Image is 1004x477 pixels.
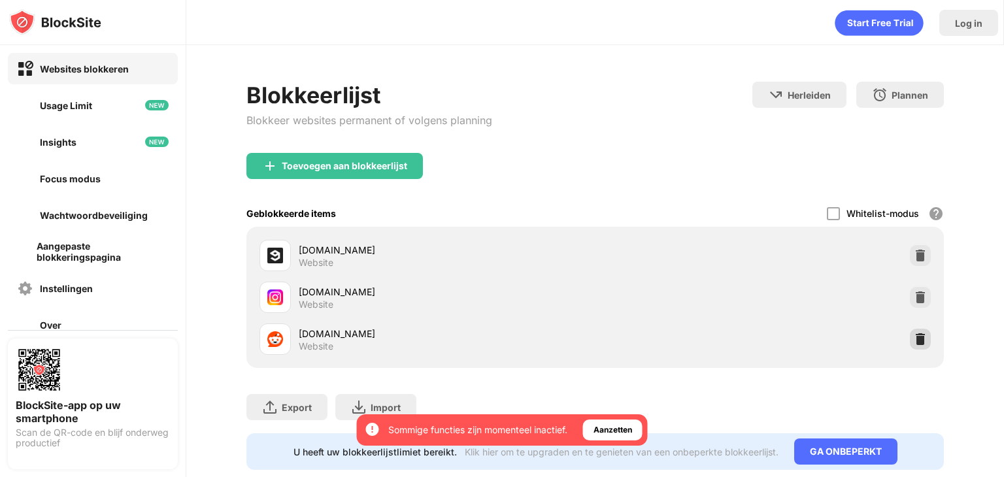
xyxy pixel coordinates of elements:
[17,280,33,297] img: settings-off.svg
[16,399,170,425] div: BlockSite-app op uw smartphone
[16,453,92,475] img: get-it-on-google-play.svg
[40,173,101,184] div: Focus modus
[40,210,148,221] div: Wachtwoordbeveiliging
[40,283,93,294] div: Instellingen
[17,171,33,187] img: focus-off.svg
[94,453,170,475] img: download-on-the-app-store.svg
[923,446,933,457] img: x-button.svg
[299,299,333,310] div: Website
[39,240,142,263] div: Aangepaste blokkeringspagina
[40,320,61,331] div: Over
[145,137,169,147] img: new-icon.svg
[388,423,567,436] div: Sommige functies zijn momenteel inactief.
[16,346,63,393] img: options-page-qr-code.png
[282,402,312,413] div: Export
[465,446,778,457] div: Klik hier om te upgraden en te genieten van een onbeperkte blokkeerlijst.
[299,285,595,299] div: [DOMAIN_NAME]
[594,423,632,436] div: Aanzetten
[17,244,33,259] img: customize-block-page-off.svg
[282,161,407,171] div: Toevoegen aan blokkeerlijst
[846,208,919,219] div: Whitelist-modus
[299,327,595,340] div: [DOMAIN_NAME]
[17,61,33,77] img: block-on.svg
[40,100,92,111] div: Usage Limit
[365,421,380,437] img: error-circle-white.svg
[17,207,33,223] img: password-protection-off.svg
[40,137,76,148] div: Insights
[794,438,897,465] div: GA ONBEPERKT
[955,18,982,29] div: Log in
[9,9,101,35] img: logo-blocksite.svg
[145,100,169,110] img: new-icon.svg
[299,243,595,257] div: [DOMAIN_NAME]
[246,82,492,108] div: Blokkeerlijst
[40,63,129,74] div: Websites blokkeren
[153,244,169,259] img: lock-menu.svg
[17,134,33,150] img: insights-off.svg
[246,114,492,127] div: Blokkeer websites permanent of volgens planning
[299,257,333,269] div: Website
[267,248,283,263] img: favicons
[16,427,170,448] div: Scan de QR-code en blijf onderweg productief
[17,317,33,333] img: about-off.svg
[835,10,924,36] div: animation
[892,90,928,101] div: Plannen
[158,207,174,223] img: lock-menu.svg
[299,340,333,352] div: Website
[17,97,33,114] img: time-usage-off.svg
[246,208,336,219] div: Geblokkeerde items
[267,331,283,347] img: favicons
[293,446,457,457] div: U heeft uw blokkeerlijstlimiet bereikt.
[267,289,283,305] img: favicons
[371,402,401,413] div: Import
[788,90,831,101] div: Herleiden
